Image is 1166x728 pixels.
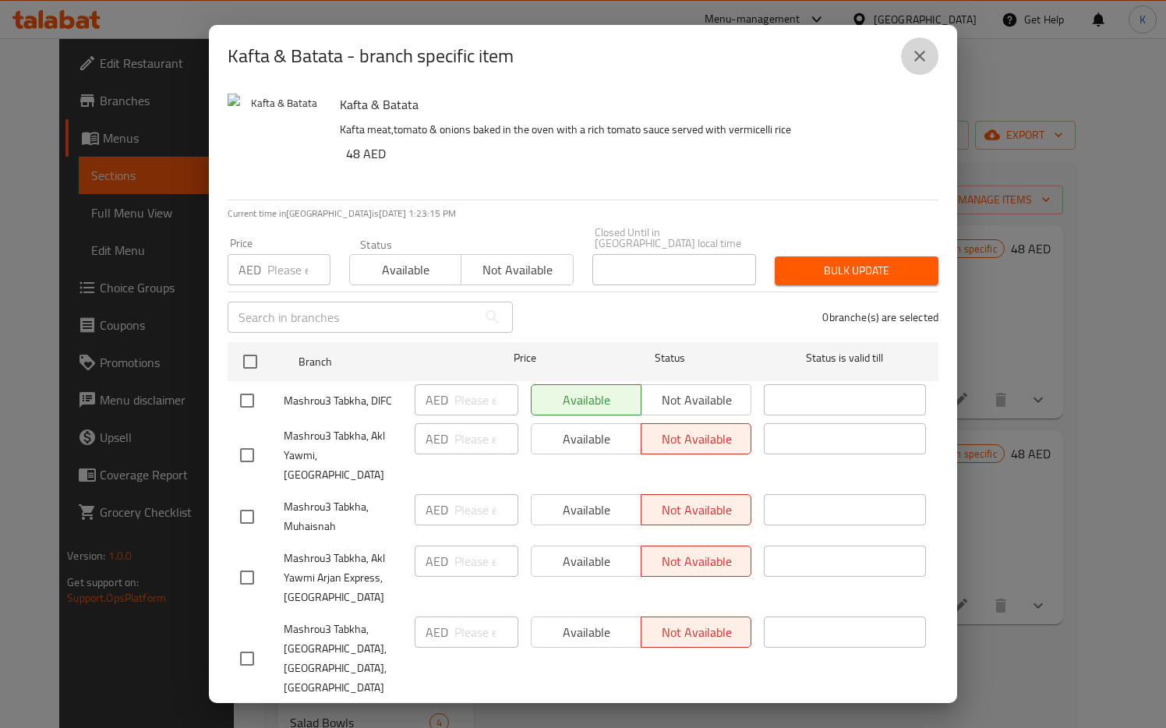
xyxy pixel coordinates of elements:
[284,391,402,411] span: Mashrou3 Tabkha, DIFC
[454,423,518,454] input: Please enter price
[454,546,518,577] input: Please enter price
[284,549,402,607] span: Mashrou3 Tabkha, Akl Yawmi Arjan Express, [GEOGRAPHIC_DATA]
[822,309,938,325] p: 0 branche(s) are selected
[228,94,327,193] img: Kafta & Batata
[454,617,518,648] input: Please enter price
[228,207,938,221] p: Current time in [GEOGRAPHIC_DATA] is [DATE] 1:23:15 PM
[454,494,518,525] input: Please enter price
[356,259,455,281] span: Available
[228,44,514,69] h2: Kafta & Batata - branch specific item
[775,256,938,285] button: Bulk update
[454,384,518,415] input: Please enter price
[284,620,402,698] span: Mashrou3 Tabkha, [GEOGRAPHIC_DATA], [GEOGRAPHIC_DATA], [GEOGRAPHIC_DATA]
[346,143,926,164] h6: 48 AED
[787,261,926,281] span: Bulk update
[267,254,330,285] input: Please enter price
[468,259,567,281] span: Not available
[426,391,448,409] p: AED
[426,552,448,571] p: AED
[426,429,448,448] p: AED
[284,497,402,536] span: Mashrou3 Tabkha, Muhaisnah
[901,37,938,75] button: close
[764,348,926,368] span: Status is valid till
[473,348,577,368] span: Price
[238,260,261,279] p: AED
[426,623,448,641] p: AED
[426,500,448,519] p: AED
[349,254,461,285] button: Available
[340,120,926,140] p: Kafta meat,tomato & onions baked in the oven with a rich tomato sauce served with vermicelli rice
[299,352,461,372] span: Branch
[340,94,926,115] h6: Kafta & Batata
[461,254,573,285] button: Not available
[589,348,751,368] span: Status
[284,426,402,485] span: Mashrou3 Tabkha, Akl Yawmi, [GEOGRAPHIC_DATA]
[228,302,477,333] input: Search in branches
